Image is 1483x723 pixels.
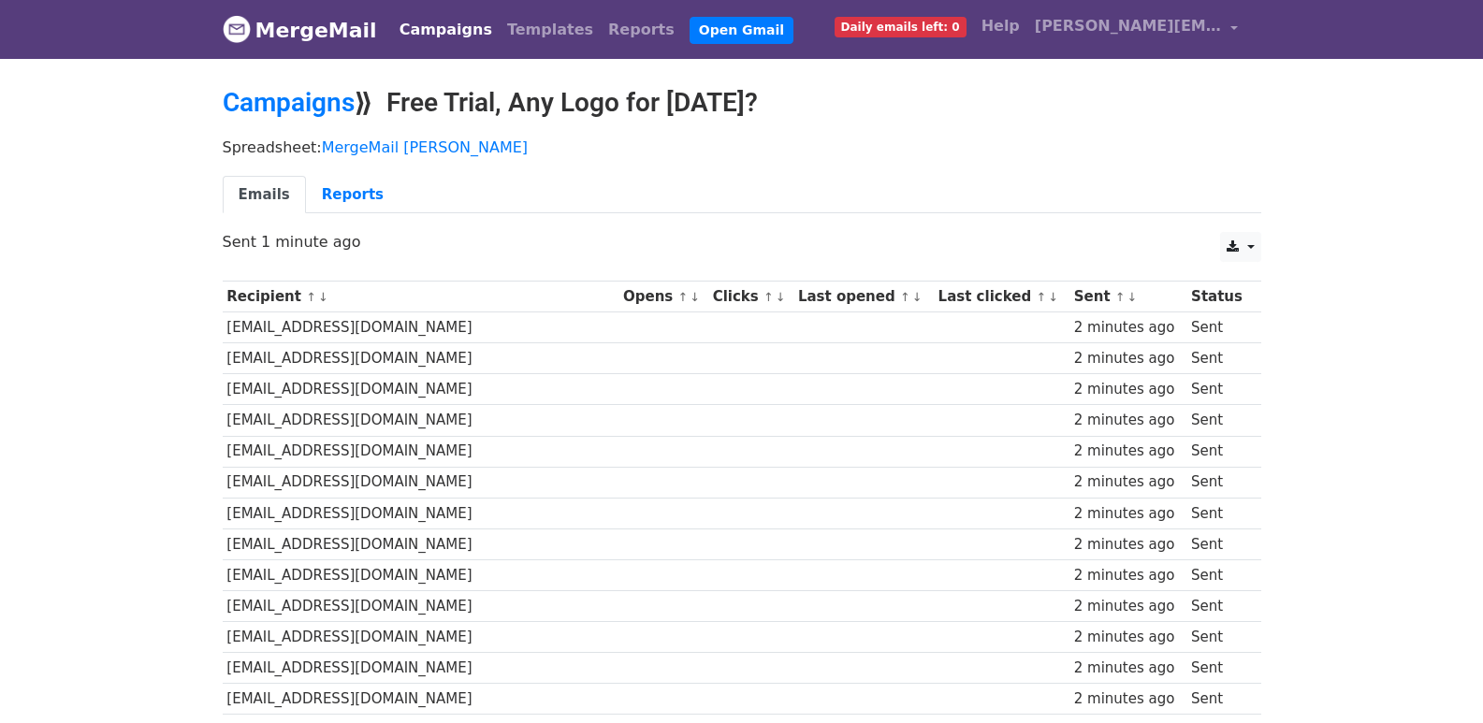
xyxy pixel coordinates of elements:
[322,138,528,156] a: MergeMail [PERSON_NAME]
[1074,627,1183,648] div: 2 minutes ago
[223,282,619,312] th: Recipient
[1186,684,1251,715] td: Sent
[900,290,910,304] a: ↑
[500,11,601,49] a: Templates
[763,290,774,304] a: ↑
[223,653,619,684] td: [EMAIL_ADDRESS][DOMAIN_NAME]
[934,282,1069,312] th: Last clicked
[1074,658,1183,679] div: 2 minutes ago
[1186,436,1251,467] td: Sent
[827,7,974,45] a: Daily emails left: 0
[1186,312,1251,343] td: Sent
[1074,471,1183,493] div: 2 minutes ago
[793,282,934,312] th: Last opened
[618,282,708,312] th: Opens
[678,290,689,304] a: ↑
[223,232,1261,252] p: Sent 1 minute ago
[974,7,1027,45] a: Help
[1074,688,1183,710] div: 2 minutes ago
[1074,379,1183,400] div: 2 minutes ago
[1074,503,1183,525] div: 2 minutes ago
[1186,343,1251,374] td: Sent
[1186,653,1251,684] td: Sent
[318,290,328,304] a: ↓
[1074,441,1183,462] div: 2 minutes ago
[223,498,619,528] td: [EMAIL_ADDRESS][DOMAIN_NAME]
[306,176,400,214] a: Reports
[306,290,316,304] a: ↑
[1186,498,1251,528] td: Sent
[1186,405,1251,436] td: Sent
[223,622,619,653] td: [EMAIL_ADDRESS][DOMAIN_NAME]
[223,528,619,559] td: [EMAIL_ADDRESS][DOMAIN_NAME]
[223,312,619,343] td: [EMAIL_ADDRESS][DOMAIN_NAME]
[223,559,619,590] td: [EMAIL_ADDRESS][DOMAIN_NAME]
[1069,282,1186,312] th: Sent
[223,15,251,43] img: MergeMail logo
[1074,410,1183,431] div: 2 minutes ago
[223,684,619,715] td: [EMAIL_ADDRESS][DOMAIN_NAME]
[1127,290,1138,304] a: ↓
[1186,374,1251,405] td: Sent
[912,290,923,304] a: ↓
[223,591,619,622] td: [EMAIL_ADDRESS][DOMAIN_NAME]
[1186,591,1251,622] td: Sent
[835,17,967,37] span: Daily emails left: 0
[1074,596,1183,617] div: 2 minutes ago
[1115,290,1126,304] a: ↑
[690,17,793,44] a: Open Gmail
[1186,282,1251,312] th: Status
[223,467,619,498] td: [EMAIL_ADDRESS][DOMAIN_NAME]
[1027,7,1246,51] a: [PERSON_NAME][EMAIL_ADDRESS][DOMAIN_NAME]
[223,10,377,50] a: MergeMail
[223,137,1261,157] p: Spreadsheet:
[1074,534,1183,556] div: 2 minutes ago
[1035,15,1222,37] span: [PERSON_NAME][EMAIL_ADDRESS][DOMAIN_NAME]
[223,436,619,467] td: [EMAIL_ADDRESS][DOMAIN_NAME]
[1186,467,1251,498] td: Sent
[223,87,355,118] a: Campaigns
[1186,559,1251,590] td: Sent
[708,282,793,312] th: Clicks
[223,405,619,436] td: [EMAIL_ADDRESS][DOMAIN_NAME]
[1048,290,1058,304] a: ↓
[223,374,619,405] td: [EMAIL_ADDRESS][DOMAIN_NAME]
[1074,565,1183,586] div: 2 minutes ago
[776,290,786,304] a: ↓
[1186,528,1251,559] td: Sent
[392,11,500,49] a: Campaigns
[1074,317,1183,339] div: 2 minutes ago
[1036,290,1046,304] a: ↑
[223,343,619,374] td: [EMAIL_ADDRESS][DOMAIN_NAME]
[223,176,306,214] a: Emails
[1074,348,1183,369] div: 2 minutes ago
[223,87,1261,119] h2: ⟫ Free Trial, Any Logo for [DATE]?
[1186,622,1251,653] td: Sent
[601,11,682,49] a: Reports
[690,290,700,304] a: ↓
